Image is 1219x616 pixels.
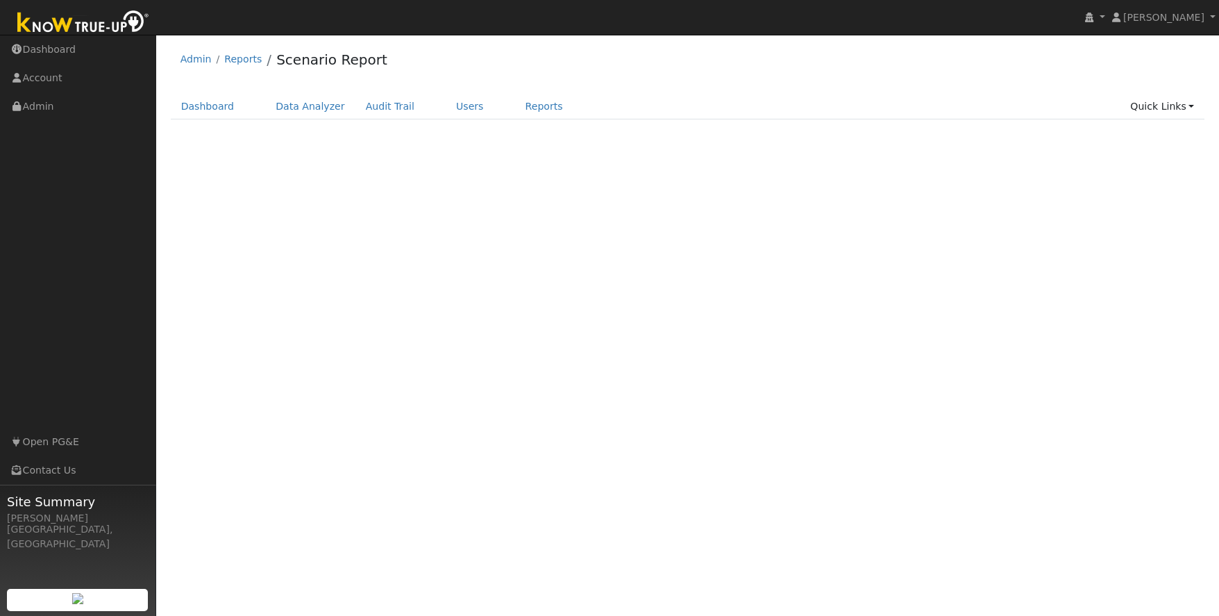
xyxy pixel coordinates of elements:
a: Audit Trail [355,94,425,119]
span: [PERSON_NAME] [1123,12,1204,23]
a: Users [446,94,494,119]
div: [PERSON_NAME] [7,511,149,526]
a: Admin [180,53,212,65]
a: Data Analyzer [265,94,355,119]
a: Quick Links [1120,94,1204,119]
span: Site Summary [7,492,149,511]
div: [GEOGRAPHIC_DATA], [GEOGRAPHIC_DATA] [7,522,149,551]
a: Dashboard [171,94,245,119]
img: Know True-Up [10,8,156,39]
a: Scenario Report [276,51,387,68]
a: Reports [515,94,573,119]
img: retrieve [72,593,83,604]
a: Reports [224,53,262,65]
